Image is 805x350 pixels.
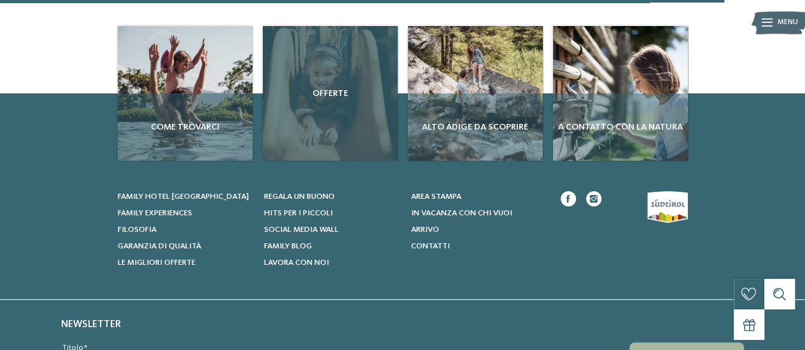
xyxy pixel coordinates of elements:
span: Le migliori offerte [118,259,195,267]
span: Regala un buono [264,192,335,201]
a: Garanzia di qualità [118,241,252,252]
a: Filosofia [118,224,252,236]
a: Capodanno & la befana A contatto con la natura [553,26,688,161]
span: Arrivo [411,225,439,234]
a: Hits per i piccoli [264,208,398,219]
img: Capodanno & la befana [118,26,253,161]
span: Garanzia di qualità [118,242,201,250]
span: Social Media Wall [264,225,339,234]
a: Capodanno & la befana Alto Adige da scoprire [408,26,543,161]
span: Contatti [411,242,450,250]
a: Family Blog [264,241,398,252]
span: Area stampa [411,192,461,201]
img: Capodanno & la befana [408,26,543,161]
a: Social Media Wall [264,224,398,236]
img: Capodanno & la befana [553,26,688,161]
span: In vacanza con chi vuoi [411,209,512,217]
a: Area stampa [411,191,545,203]
a: Capodanno & la befana Come trovarci [118,26,253,161]
span: A contatto con la natura [558,121,683,133]
span: Hits per i piccoli [264,209,333,217]
a: Le migliori offerte [118,257,252,269]
span: Alto Adige da scoprire [413,121,538,133]
a: Family hotel [GEOGRAPHIC_DATA] [118,191,252,203]
span: Lavora con noi [264,259,329,267]
a: Capodanno & la befana Offerte [263,26,398,161]
span: Offerte [268,87,393,100]
a: Arrivo [411,224,545,236]
span: Family Blog [264,242,312,250]
a: In vacanza con chi vuoi [411,208,545,219]
span: Come trovarci [123,121,248,133]
a: Family experiences [118,208,252,219]
span: Family experiences [118,209,192,217]
a: Contatti [411,241,545,252]
a: Lavora con noi [264,257,398,269]
span: Filosofia [118,225,157,234]
a: Regala un buono [264,191,398,203]
span: Family hotel [GEOGRAPHIC_DATA] [118,192,249,201]
span: Newsletter [61,320,121,330]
